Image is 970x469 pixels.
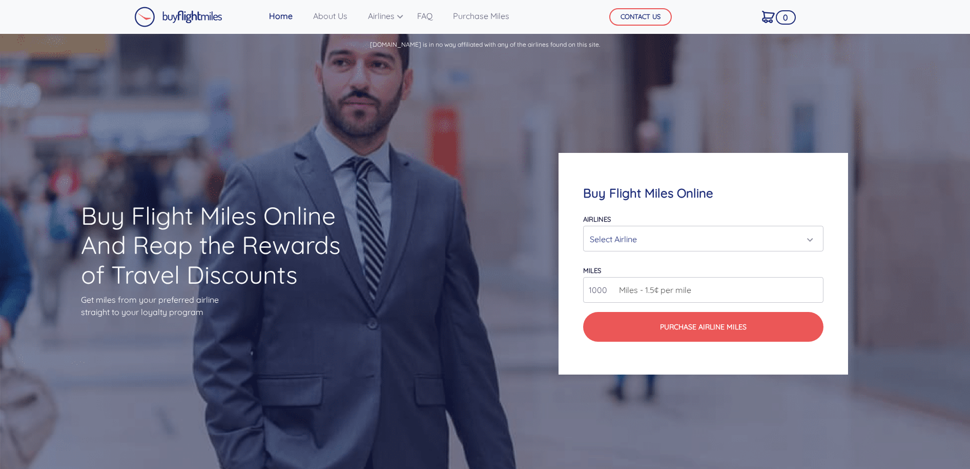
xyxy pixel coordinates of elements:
a: Purchase Miles [449,6,513,26]
button: CONTACT US [609,8,672,26]
img: Cart [762,11,775,23]
label: miles [583,266,601,275]
span: 0 [776,10,796,25]
p: Get miles from your preferred airline straight to your loyalty program [81,294,356,318]
a: Home [265,6,297,26]
img: Buy Flight Miles Logo [134,7,222,27]
a: About Us [309,6,352,26]
a: Buy Flight Miles Logo [134,4,222,30]
a: Airlines [364,6,401,26]
span: Miles - 1.5¢ per mile [614,284,691,296]
h1: Buy Flight Miles Online And Reap the Rewards of Travel Discounts [81,201,356,290]
button: Select Airline [583,226,823,251]
a: 0 [758,6,779,27]
button: Purchase Airline Miles [583,312,823,342]
label: Airlines [583,215,611,223]
a: FAQ [413,6,437,26]
h4: Buy Flight Miles Online [583,186,823,201]
div: Select Airline [590,229,811,249]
